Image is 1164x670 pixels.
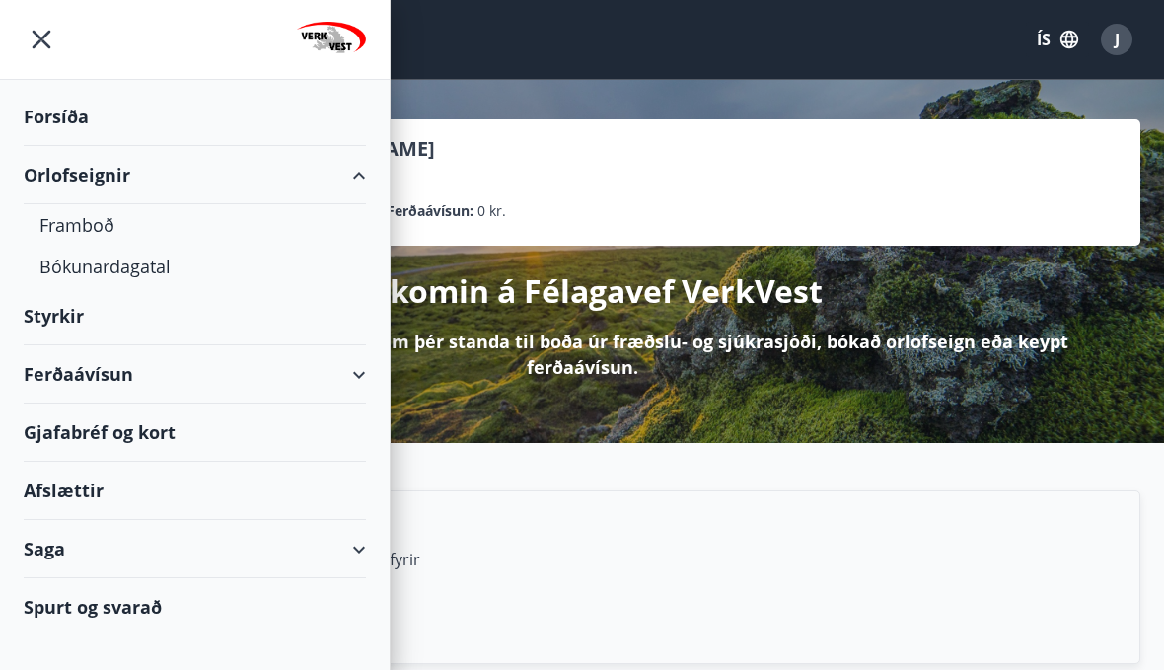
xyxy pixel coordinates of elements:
span: J [1115,29,1120,50]
div: Spurt og svarað [24,578,366,635]
div: Bókunardagatal [39,246,350,287]
img: union_logo [297,22,366,61]
button: J [1093,16,1140,63]
div: Afslættir [24,462,366,520]
div: Forsíða [24,88,366,146]
div: Orlofseignir [24,146,366,204]
button: ÍS [1026,22,1089,57]
p: Ferðaávísun : [387,200,473,222]
div: Framboð [39,204,350,246]
div: Ferðaávísun [24,345,366,404]
div: Gjafabréf og kort [24,404,366,462]
div: Styrkir [24,287,366,345]
p: Hér getur þú sótt um þá styrki sem þér standa til boða úr fræðslu- og sjúkrasjóði, bókað orlofsei... [55,329,1109,380]
button: menu [24,22,59,57]
div: Saga [24,520,366,578]
span: 0 kr. [477,200,506,222]
p: Velkomin á Félagavef VerkVest [341,269,823,313]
